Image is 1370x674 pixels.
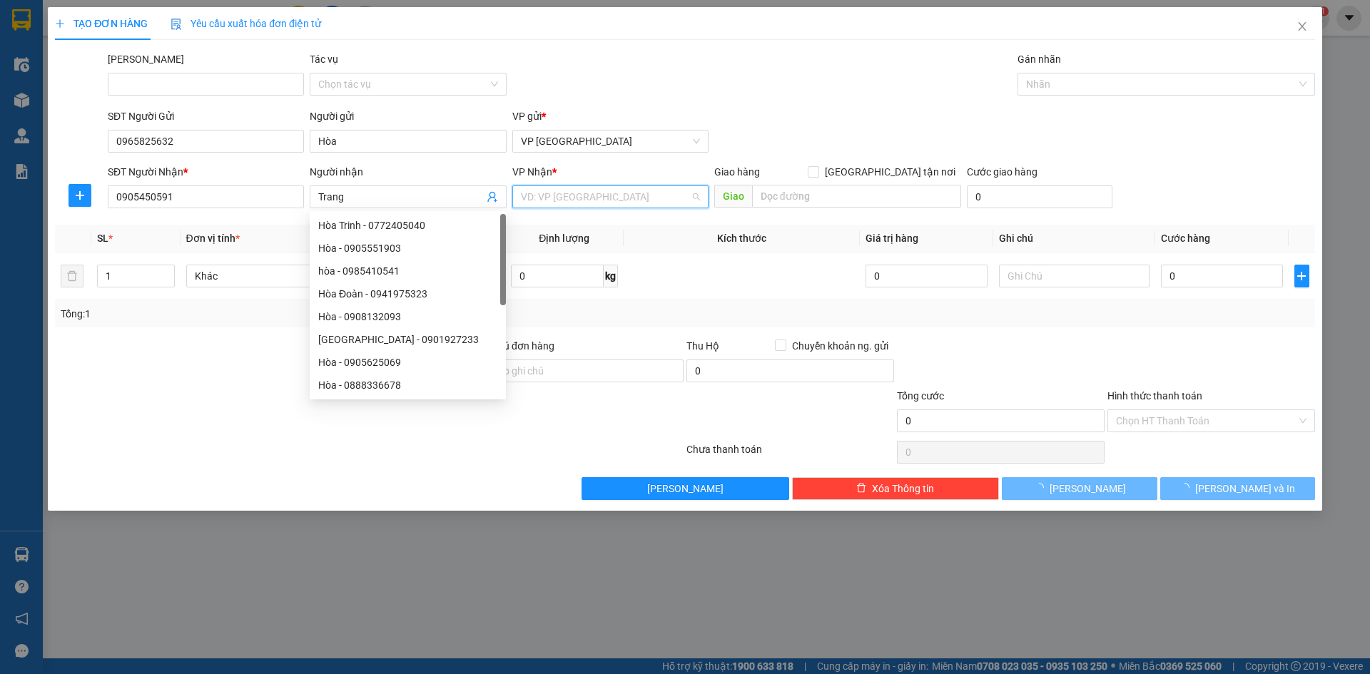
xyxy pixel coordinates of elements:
label: Ghi chú đơn hàng [476,340,554,352]
span: [GEOGRAPHIC_DATA] tận nơi [819,164,961,180]
span: [PERSON_NAME] [647,481,724,496]
span: Khác [195,265,329,287]
span: plus [1295,270,1309,282]
div: hòa - 0985410541 [310,260,506,282]
span: Giao [714,185,752,208]
div: Hòa - 0908132093 [318,309,497,325]
label: Mã ĐH [108,53,184,65]
span: close [1297,21,1308,32]
span: Giao hàng [714,166,760,178]
button: [PERSON_NAME] và In [1160,477,1315,500]
div: Chưa thanh toán [685,441,895,466]
div: Hòa - 0888336678 [318,377,497,393]
span: Giá trị hàng [866,233,918,244]
span: loading [1179,483,1195,493]
div: Người gửi [310,108,506,124]
div: Hòa Đoàn - 0941975323 [318,286,497,302]
span: Xóa Thông tin [872,481,934,496]
span: Yêu cầu xuất hóa đơn điện tử [171,18,321,29]
span: Cước hàng [1161,233,1210,244]
div: VP gửi [512,108,709,124]
span: [PERSON_NAME] và In [1195,481,1295,496]
img: icon [171,19,182,30]
span: user-add [487,191,498,203]
div: SĐT Người Gửi [108,108,304,124]
div: SĐT Người Nhận [108,164,304,180]
button: [PERSON_NAME] [582,477,789,500]
span: plus [69,190,91,201]
label: Cước giao hàng [967,166,1037,178]
div: Hòa - 0905551903 [310,237,506,260]
input: Ghi chú đơn hàng [476,359,684,382]
button: plus [1294,265,1309,287]
span: [PERSON_NAME] [1050,481,1126,496]
button: Close [1282,7,1322,47]
div: Người nhận [310,164,506,180]
span: kg [604,265,618,287]
span: Đơn vị tính [186,233,240,244]
div: [GEOGRAPHIC_DATA] - 0901927233 [318,332,497,347]
div: Hòa Đoàn - 0941975323 [310,282,506,305]
input: Cước giao hàng [967,185,1112,208]
input: Ghi Chú [999,265,1150,287]
span: VP Đà Lạt [521,131,700,152]
div: Hòa - 0905551903 [318,240,497,256]
th: Ghi chú [993,225,1156,252]
input: Mã ĐH [108,73,304,96]
div: Hòa - 0905625069 [318,354,497,370]
button: plus [68,184,91,207]
span: SL [97,233,108,244]
input: Dọc đường [752,185,961,208]
div: Hòa - 0908132093 [310,305,506,328]
span: loading [1034,483,1050,493]
span: Thu Hộ [686,340,719,352]
label: Tác vụ [310,53,338,65]
span: Định lượng [539,233,589,244]
span: Kích thước [717,233,766,244]
button: [PERSON_NAME] [1002,477,1157,500]
span: VP Nhận [512,166,552,178]
span: plus [55,19,65,29]
label: Hình thức thanh toán [1107,390,1202,402]
div: hòa - 0985410541 [318,263,497,279]
div: Hòa Trinh - 0772405040 [310,214,506,237]
div: Tổng: 1 [61,306,529,322]
input: 0 [866,265,987,287]
span: delete [856,483,866,494]
div: Hòa - 0905625069 [310,351,506,374]
div: Khánh Hòa - 0901927233 [310,328,506,351]
div: Hòa - 0888336678 [310,374,506,397]
div: Hòa Trinh - 0772405040 [318,218,497,233]
button: deleteXóa Thông tin [792,477,1000,500]
span: Chuyển khoản ng. gửi [786,338,894,354]
span: Tổng cước [897,390,944,402]
label: Gán nhãn [1018,53,1061,65]
button: delete [61,265,83,287]
span: TẠO ĐƠN HÀNG [55,18,148,29]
